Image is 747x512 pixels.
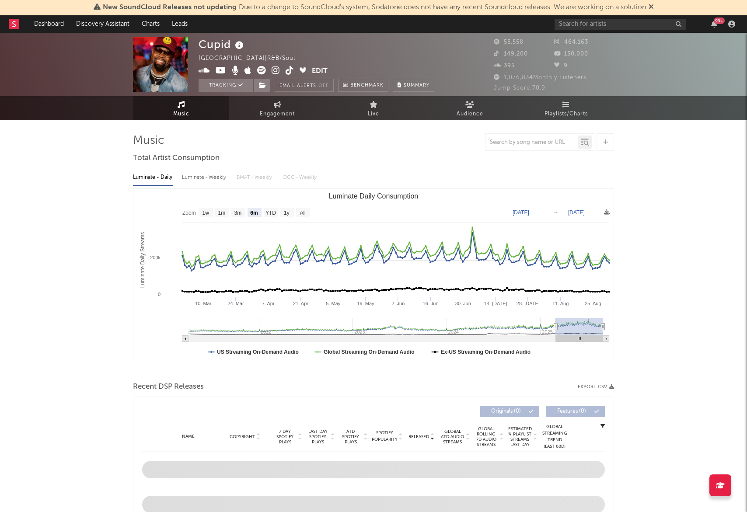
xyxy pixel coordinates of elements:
[554,39,588,45] span: 464,163
[103,4,646,11] span: : Due to a change to SoundCloud's system, Sodatone does not have any recent Soundcloud releases. ...
[368,109,379,119] span: Live
[714,17,725,24] div: 99 +
[372,430,398,443] span: Spotify Popularity
[150,255,161,260] text: 200k
[494,39,524,45] span: 55,558
[202,210,209,216] text: 1w
[158,292,161,297] text: 0
[199,53,305,64] div: [GEOGRAPHIC_DATA] | R&B/Soul
[160,433,217,440] div: Name
[70,15,136,33] a: Discovery Assistant
[339,429,362,445] span: ATD Spotify Plays
[324,349,415,355] text: Global Streaming On-Demand Audio
[554,63,568,69] span: 9
[554,51,588,57] span: 150,000
[517,301,540,306] text: 28. [DATE]
[300,210,305,216] text: All
[306,429,329,445] span: Last Day Spotify Plays
[404,83,429,88] span: Summary
[234,210,242,216] text: 3m
[513,209,529,216] text: [DATE]
[393,79,434,92] button: Summary
[423,301,439,306] text: 16. Jun
[518,96,614,120] a: Playlists/Charts
[553,209,559,216] text: →
[480,406,539,417] button: Originals(0)
[474,426,498,447] span: Global Rolling 7D Audio Streams
[230,434,255,439] span: Copyright
[325,96,422,120] a: Live
[312,66,328,77] button: Edit
[217,349,299,355] text: US Streaming On-Demand Audio
[133,189,614,364] svg: Luminate Daily Consumption
[133,96,229,120] a: Music
[103,4,237,11] span: New SoundCloud Releases not updating
[182,170,228,185] div: Luminate - Weekly
[195,301,212,306] text: 10. Mar
[649,4,654,11] span: Dismiss
[486,409,526,414] span: Originals ( 0 )
[552,301,569,306] text: 11. Aug
[441,349,531,355] text: Ex-US Streaming On-Demand Audio
[133,382,204,392] span: Recent DSP Releases
[293,301,308,306] text: 21. Apr
[578,384,614,390] button: Export CSV
[541,424,568,450] div: Global Streaming Trend (Last 60D)
[440,429,464,445] span: Global ATD Audio Streams
[485,139,578,146] input: Search by song name or URL
[546,406,605,417] button: Features(0)
[318,84,329,88] em: Off
[136,15,166,33] a: Charts
[250,210,258,216] text: 6m
[265,210,276,216] text: YTD
[199,79,253,92] button: Tracking
[329,192,419,200] text: Luminate Daily Consumption
[229,96,325,120] a: Engagement
[484,301,507,306] text: 14. [DATE]
[552,409,592,414] span: Features ( 0 )
[133,170,173,185] div: Luminate - Daily
[422,96,518,120] a: Audience
[227,301,244,306] text: 24. Mar
[350,80,384,91] span: Benchmark
[455,301,471,306] text: 30. Jun
[494,75,586,80] span: 1,076,834 Monthly Listeners
[273,429,297,445] span: 7 Day Spotify Plays
[711,21,717,28] button: 99+
[585,301,601,306] text: 25. Aug
[28,15,70,33] a: Dashboard
[494,51,528,57] span: 149,200
[545,109,588,119] span: Playlists/Charts
[457,109,483,119] span: Audience
[199,37,246,52] div: Cupid
[326,301,341,306] text: 5. May
[133,153,220,164] span: Total Artist Consumption
[568,209,585,216] text: [DATE]
[262,301,275,306] text: 7. Apr
[408,434,429,439] span: Released
[218,210,226,216] text: 1m
[391,301,405,306] text: 2. Jun
[338,79,388,92] a: Benchmark
[260,109,295,119] span: Engagement
[173,109,189,119] span: Music
[555,19,686,30] input: Search for artists
[508,426,532,447] span: Estimated % Playlist Streams Last Day
[494,85,545,91] span: Jump Score: 70.9
[284,210,290,216] text: 1y
[494,63,515,69] span: 395
[140,232,146,288] text: Luminate Daily Streams
[357,301,374,306] text: 19. May
[275,79,334,92] button: Email AlertsOff
[166,15,194,33] a: Leads
[182,210,196,216] text: Zoom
